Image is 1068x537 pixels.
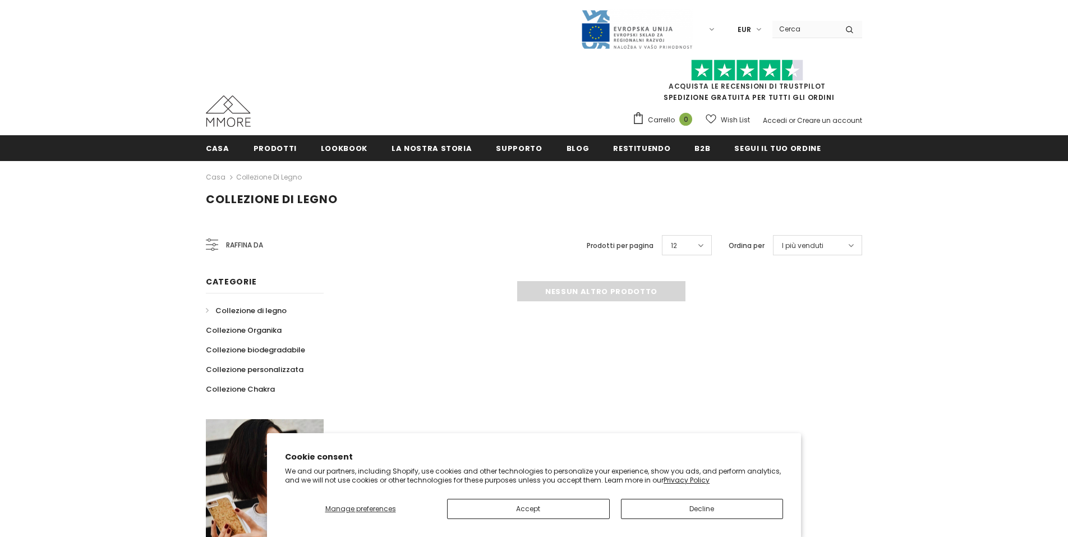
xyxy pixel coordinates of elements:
span: Collezione personalizzata [206,364,303,375]
span: Casa [206,143,229,154]
span: 12 [671,240,677,251]
span: I più venduti [782,240,823,251]
span: Prodotti [254,143,297,154]
a: Carrello 0 [632,112,698,128]
span: SPEDIZIONE GRATUITA PER TUTTI GLI ORDINI [632,65,862,102]
span: Lookbook [321,143,367,154]
a: La nostra storia [392,135,472,160]
span: or [789,116,795,125]
span: Restituendo [613,143,670,154]
span: EUR [738,24,751,35]
a: Lookbook [321,135,367,160]
a: supporto [496,135,542,160]
h2: Cookie consent [285,451,783,463]
a: Collezione personalizzata [206,360,303,379]
a: Collezione di legno [236,172,302,182]
a: Casa [206,171,225,184]
a: B2B [694,135,710,160]
a: Privacy Policy [664,475,710,485]
span: Collezione di legno [215,305,287,316]
span: Collezione biodegradabile [206,345,305,355]
span: Manage preferences [325,504,396,513]
span: Collezione Chakra [206,384,275,394]
a: Prodotti [254,135,297,160]
span: Blog [567,143,590,154]
span: Categorie [206,276,256,287]
button: Accept [447,499,610,519]
span: Collezione di legno [206,191,338,207]
label: Prodotti per pagina [587,240,653,251]
input: Search Site [772,21,837,37]
a: Wish List [706,110,750,130]
a: Creare un account [797,116,862,125]
a: Casa [206,135,229,160]
label: Ordina per [729,240,765,251]
span: Wish List [721,114,750,126]
a: Collezione biodegradabile [206,340,305,360]
img: Fidati di Pilot Stars [691,59,803,81]
img: Javni Razpis [581,9,693,50]
span: La nostra storia [392,143,472,154]
span: Collezione Organika [206,325,282,336]
a: Collezione Organika [206,320,282,340]
span: Carrello [648,114,675,126]
button: Decline [621,499,784,519]
span: Raffina da [226,239,263,251]
a: Segui il tuo ordine [734,135,821,160]
a: Collezione Chakra [206,379,275,399]
a: Collezione di legno [206,301,287,320]
p: We and our partners, including Shopify, use cookies and other technologies to personalize your ex... [285,467,783,484]
a: Javni Razpis [581,24,693,34]
span: 0 [679,113,692,126]
span: Segui il tuo ordine [734,143,821,154]
button: Manage preferences [285,499,436,519]
span: B2B [694,143,710,154]
a: Accedi [763,116,787,125]
a: Restituendo [613,135,670,160]
img: Casi MMORE [206,95,251,127]
a: Blog [567,135,590,160]
span: supporto [496,143,542,154]
a: Acquista le recensioni di TrustPilot [669,81,826,91]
